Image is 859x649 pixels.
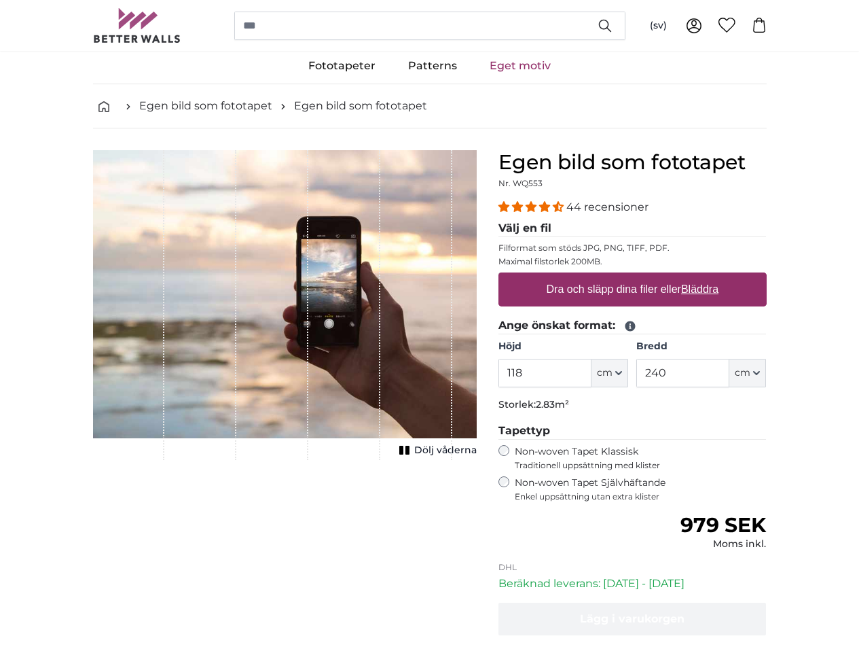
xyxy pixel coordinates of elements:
[498,317,767,334] legend: Ange önskat format:
[93,8,181,43] img: Betterwalls
[515,476,767,502] label: Non-woven Tapet Självhäftande
[636,340,766,353] label: Bredd
[680,512,766,538] span: 979 SEK
[735,366,750,380] span: cm
[498,603,767,635] button: Lägg i varukorgen
[680,538,766,551] div: Moms inkl.
[498,398,767,412] p: Storlek:
[515,445,767,471] label: Non-woven Tapet Klassisk
[498,220,767,237] legend: Välj en fil
[639,14,678,38] button: (sv)
[498,562,767,573] p: DHL
[515,460,767,471] span: Traditionell uppsättning med klister
[498,256,767,267] p: Maximal filstorlek 200MB.
[498,423,767,440] legend: Tapettyp
[597,366,613,380] span: cm
[139,98,272,114] a: Egen bild som fototapet
[591,359,628,387] button: cm
[392,48,473,84] a: Patterns
[498,576,767,592] p: Beräknad leverans: [DATE] - [DATE]
[541,276,723,303] label: Dra och släpp dina filer eller
[729,359,766,387] button: cm
[498,243,767,253] p: Filformat som stöds JPG, PNG, TIFF, PDF.
[498,200,566,213] span: 4.34 stars
[681,283,718,295] u: Bläddra
[498,150,767,175] h1: Egen bild som fototapet
[294,98,427,114] a: Egen bild som fototapet
[536,398,569,410] span: 2.83m²
[93,84,767,128] nav: breadcrumbs
[580,612,684,625] span: Lägg i varukorgen
[93,150,477,460] div: 1 of 1
[566,200,648,213] span: 44 recensioner
[498,340,628,353] label: Höjd
[473,48,567,84] a: Eget motiv
[515,491,767,502] span: Enkel uppsättning utan extra klister
[498,178,543,188] span: Nr. WQ553
[292,48,392,84] a: Fototapeter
